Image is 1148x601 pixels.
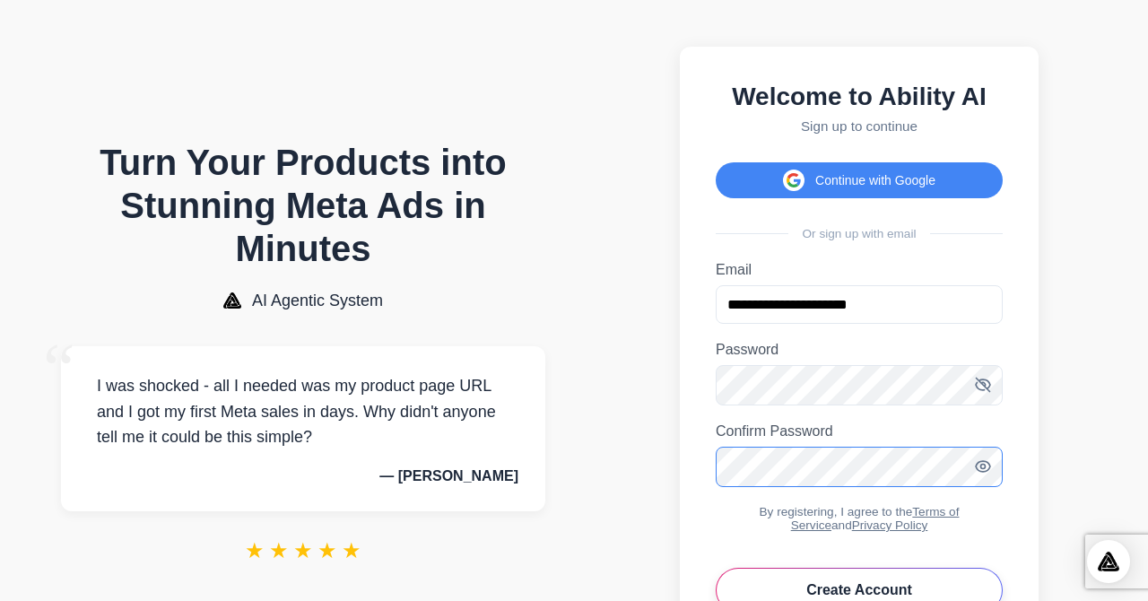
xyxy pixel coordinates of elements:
[716,162,1003,198] button: Continue with Google
[974,457,992,478] button: Toggle password visibility
[43,328,75,410] span: “
[716,83,1003,111] h2: Welcome to Ability AI
[716,423,1003,440] label: Confirm Password
[223,292,241,309] img: AI Agentic System Logo
[252,292,383,310] span: AI Agentic System
[716,262,1003,278] label: Email
[88,373,518,450] p: I was shocked - all I needed was my product page URL and I got my first Meta sales in days. Why d...
[716,505,1003,532] div: By registering, I agree to the and
[716,342,1003,358] label: Password
[342,538,361,563] span: ★
[245,538,265,563] span: ★
[1087,540,1130,583] div: Open Intercom Messenger
[88,468,518,484] p: — [PERSON_NAME]
[716,227,1003,240] div: Or sign up with email
[852,518,928,532] a: Privacy Policy
[716,118,1003,134] p: Sign up to continue
[791,505,960,532] a: Terms of Service
[293,538,313,563] span: ★
[317,538,337,563] span: ★
[269,538,289,563] span: ★
[974,376,992,394] button: Toggle password visibility
[61,141,545,270] h1: Turn Your Products into Stunning Meta Ads in Minutes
